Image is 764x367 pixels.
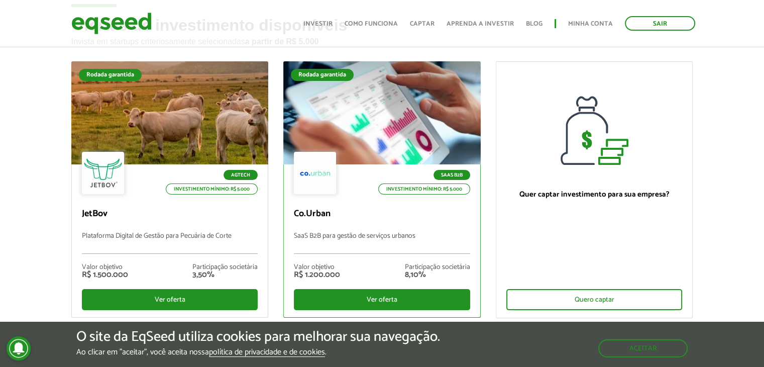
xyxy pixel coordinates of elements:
a: Minha conta [568,21,613,27]
p: Investimento mínimo: R$ 5.000 [378,183,470,195]
a: Captar [410,21,434,27]
div: Rodada garantida [79,69,142,81]
p: SaaS B2B [433,170,470,180]
p: Co.Urban [294,209,470,220]
div: Quero captar [506,289,683,310]
img: EqSeed [71,10,152,37]
div: R$ 1.500.000 [82,271,128,279]
a: Rodada garantida SaaS B2B Investimento mínimo: R$ 5.000 Co.Urban SaaS B2B para gestão de serviços... [283,61,481,318]
div: R$ 1.200.000 [294,271,340,279]
div: Participação societária [405,264,470,271]
div: Ver oferta [294,289,470,310]
h5: O site da EqSeed utiliza cookies para melhorar sua navegação. [76,329,440,345]
div: Valor objetivo [294,264,340,271]
a: Sair [625,16,695,31]
p: Agtech [224,170,258,180]
p: JetBov [82,209,258,220]
a: política de privacidade e de cookies [209,348,325,357]
a: Como funciona [345,21,398,27]
a: Rodada garantida Agtech Investimento mínimo: R$ 5.000 JetBov Plataforma Digital de Gestão para Pe... [71,61,269,318]
p: Quer captar investimento para sua empresa? [506,190,683,199]
a: Blog [526,21,542,27]
div: Ver oferta [82,289,258,310]
p: Investimento mínimo: R$ 5.000 [166,183,258,195]
div: 8,10% [405,271,470,279]
p: Plataforma Digital de Gestão para Pecuária de Corte [82,232,258,254]
a: Quer captar investimento para sua empresa? Quero captar [496,61,693,318]
a: Aprenda a investir [447,21,514,27]
div: Participação societária [192,264,258,271]
button: Aceitar [598,339,688,357]
p: SaaS B2B para gestão de serviços urbanos [294,232,470,254]
a: Investir [303,21,333,27]
div: Valor objetivo [82,264,128,271]
p: Ao clicar em "aceitar", você aceita nossa . [76,347,440,357]
div: 3,50% [192,271,258,279]
div: Rodada garantida [291,69,354,81]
